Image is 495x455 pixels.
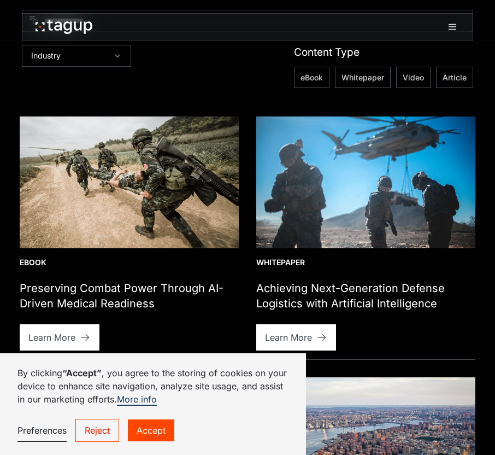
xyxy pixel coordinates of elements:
strong: “Accept” [62,367,102,378]
a: Reject [75,419,119,442]
div: Industry [22,45,131,67]
div: Industry [31,51,61,61]
div: Learn More [28,331,75,344]
p: By clicking , you agree to the storing of cookies on your device to enhance site navigation, anal... [17,366,288,406]
a: Learn More [20,324,99,351]
a: Preferences [17,419,67,442]
span: Article [443,72,467,83]
div: Learn More [265,331,312,344]
form: Resources [22,10,473,88]
span: eBook [300,72,323,83]
a: More info [117,394,157,406]
h1: Preserving Combat Power Through AI-Driven Medical Readiness [20,281,239,311]
span: Video [403,72,424,83]
div: eBook [20,257,239,268]
a: Learn More [256,324,336,351]
a: Accept [128,419,174,441]
img: landing support specialists insert and extract assets in terrain, photo by Sgt. Conner Robbins [256,116,475,248]
div: Whitepaper [256,257,475,268]
h1: Achieving Next-Generation Defense Logistics with Artificial Intelligence [256,281,475,311]
div: Content Type [294,45,473,60]
span: Whitepaper [341,72,384,83]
